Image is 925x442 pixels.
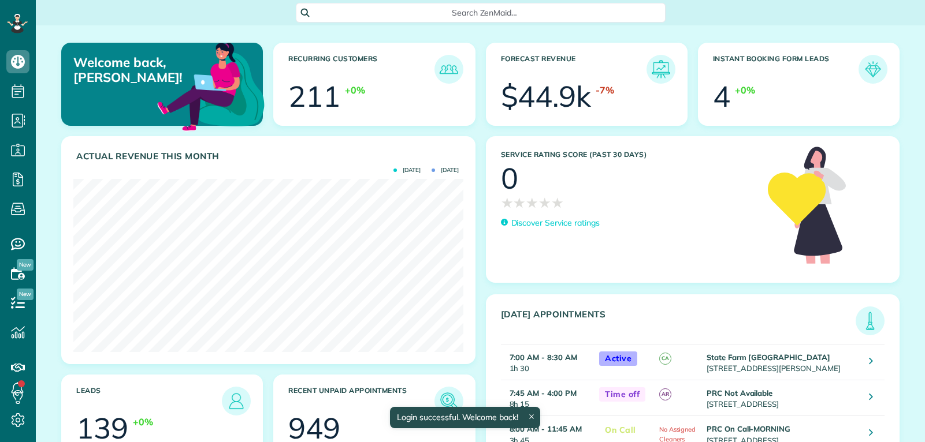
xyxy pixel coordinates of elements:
[599,423,642,437] span: On Call
[511,217,600,229] p: Discover Service ratings
[713,55,859,84] h3: Instant Booking Form Leads
[510,424,582,433] strong: 8:00 AM - 11:45 AM
[288,55,434,84] h3: Recurring Customers
[501,164,518,193] div: 0
[707,424,790,433] strong: PRC On Call-MORNING
[501,344,594,380] td: 1h 30
[155,29,267,141] img: dashboard_welcome-42a62b7d889689a78055ac9021e634bf52bae3f8056760290aed330b23ab8690.png
[501,309,856,335] h3: [DATE] Appointments
[501,55,647,84] h3: Forecast Revenue
[538,193,551,213] span: ★
[133,415,153,429] div: +0%
[432,167,459,173] span: [DATE]
[707,388,772,398] strong: PRC Not Available
[704,380,861,416] td: [STREET_ADDRESS]
[513,193,526,213] span: ★
[649,58,673,81] img: icon_forecast_revenue-8c13a41c7ed35a8dcfafea3cbb826a0462acb37728057bba2d056411b612bbbe.png
[17,289,34,300] span: New
[501,82,592,111] div: $44.9k
[76,387,222,415] h3: Leads
[501,217,600,229] a: Discover Service ratings
[859,309,882,332] img: icon_todays_appointments-901f7ab196bb0bea1936b74009e4eb5ffbc2d2711fa7634e0d609ed5ef32b18b.png
[437,389,460,413] img: icon_unpaid_appointments-47b8ce3997adf2238b356f14209ab4cced10bd1f174958f3ca8f1d0dd7fffeee.png
[599,351,637,366] span: Active
[510,388,577,398] strong: 7:45 AM - 4:00 PM
[659,353,671,365] span: CA
[17,259,34,271] span: New
[437,58,460,81] img: icon_recurring_customers-cf858462ba22bcd05b5a5880d41d6543d210077de5bb9ebc9590e49fd87d84ed.png
[599,387,645,402] span: Time off
[393,167,421,173] span: [DATE]
[501,151,756,159] h3: Service Rating score (past 30 days)
[288,387,434,415] h3: Recent unpaid appointments
[704,344,861,380] td: [STREET_ADDRESS][PERSON_NAME]
[861,58,885,81] img: icon_form_leads-04211a6a04a5b2264e4ee56bc0799ec3eb69b7e499cbb523a139df1d13a81ae0.png
[501,380,594,416] td: 8h 15
[713,82,730,111] div: 4
[225,389,248,413] img: icon_leads-1bed01f49abd5b7fead27621c3d59655bb73ed531f8eeb49469d10e621d6b896.png
[501,193,514,213] span: ★
[551,193,564,213] span: ★
[659,388,671,400] span: AR
[596,84,614,97] div: -7%
[345,84,365,97] div: +0%
[288,82,340,111] div: 211
[73,55,198,85] p: Welcome back, [PERSON_NAME]!
[76,151,463,162] h3: Actual Revenue this month
[510,353,577,362] strong: 7:00 AM - 8:30 AM
[526,193,538,213] span: ★
[735,84,755,97] div: +0%
[390,407,540,428] div: Login successful. Welcome back!
[707,353,830,362] strong: State Farm [GEOGRAPHIC_DATA]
